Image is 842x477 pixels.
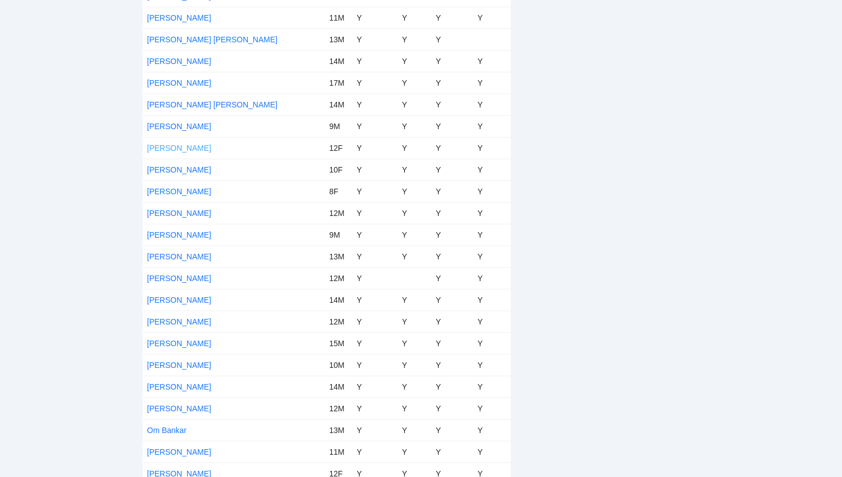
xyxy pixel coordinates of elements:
td: Y [473,354,511,376]
td: 17M [325,72,352,94]
td: Y [352,332,397,354]
td: Y [398,441,432,463]
td: 13M [325,245,352,267]
td: Y [432,50,473,72]
td: Y [432,419,473,441]
td: Y [352,289,397,311]
td: Y [352,202,397,224]
td: 10F [325,159,352,180]
td: Y [432,202,473,224]
a: [PERSON_NAME] [147,144,211,153]
td: Y [398,397,432,419]
td: Y [432,267,473,289]
td: Y [352,245,397,267]
td: 12M [325,397,352,419]
td: Y [432,115,473,137]
td: Y [473,267,511,289]
a: [PERSON_NAME] [147,57,211,66]
a: [PERSON_NAME] [147,252,211,261]
td: Y [398,137,432,159]
td: Y [398,376,432,397]
td: Y [398,332,432,354]
td: 9M [325,115,352,137]
td: Y [398,245,432,267]
td: Y [473,376,511,397]
a: [PERSON_NAME] [147,209,211,218]
td: Y [398,202,432,224]
td: Y [352,7,397,28]
a: [PERSON_NAME] [PERSON_NAME] [147,100,277,109]
td: 12M [325,202,352,224]
td: 13M [325,28,352,50]
td: Y [352,267,397,289]
a: [PERSON_NAME] [147,230,211,239]
td: Y [352,137,397,159]
td: Y [352,28,397,50]
a: [PERSON_NAME] [147,122,211,131]
td: 13M [325,419,352,441]
a: [PERSON_NAME] [147,339,211,348]
td: Y [398,72,432,94]
td: Y [473,224,511,245]
a: [PERSON_NAME] [147,296,211,304]
a: [PERSON_NAME] [147,165,211,174]
td: Y [398,159,432,180]
a: [PERSON_NAME] [147,317,211,326]
td: Y [473,202,511,224]
td: Y [432,245,473,267]
td: Y [473,245,511,267]
td: 11M [325,441,352,463]
td: Y [398,180,432,202]
td: Y [398,224,432,245]
td: Y [352,441,397,463]
td: Y [352,159,397,180]
td: Y [432,159,473,180]
td: 10M [325,354,352,376]
td: 12F [325,137,352,159]
td: 14M [325,289,352,311]
td: 11M [325,7,352,28]
td: 14M [325,94,352,115]
a: [PERSON_NAME] [147,274,211,283]
td: Y [473,94,511,115]
td: Y [432,94,473,115]
td: 14M [325,376,352,397]
td: Y [352,224,397,245]
a: [PERSON_NAME] [147,382,211,391]
td: 12M [325,267,352,289]
td: 9M [325,224,352,245]
td: Y [352,311,397,332]
td: Y [473,289,511,311]
td: Y [352,397,397,419]
a: [PERSON_NAME] [147,187,211,196]
a: [PERSON_NAME] [147,361,211,370]
td: Y [398,50,432,72]
td: Y [352,376,397,397]
td: Y [398,419,432,441]
td: Y [432,332,473,354]
td: 15M [325,332,352,354]
td: Y [398,115,432,137]
td: Y [432,376,473,397]
td: Y [473,50,511,72]
td: Y [473,311,511,332]
td: Y [398,28,432,50]
td: Y [432,224,473,245]
td: Y [432,354,473,376]
td: Y [432,72,473,94]
td: Y [473,419,511,441]
td: Y [352,50,397,72]
td: Y [398,289,432,311]
td: Y [432,28,473,50]
td: Y [352,115,397,137]
a: [PERSON_NAME] [147,404,211,413]
td: 12M [325,311,352,332]
td: Y [352,354,397,376]
td: Y [473,72,511,94]
td: Y [432,289,473,311]
td: Y [432,441,473,463]
td: Y [473,7,511,28]
td: Y [473,137,511,159]
td: Y [432,7,473,28]
a: Om Bankar [147,426,187,435]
